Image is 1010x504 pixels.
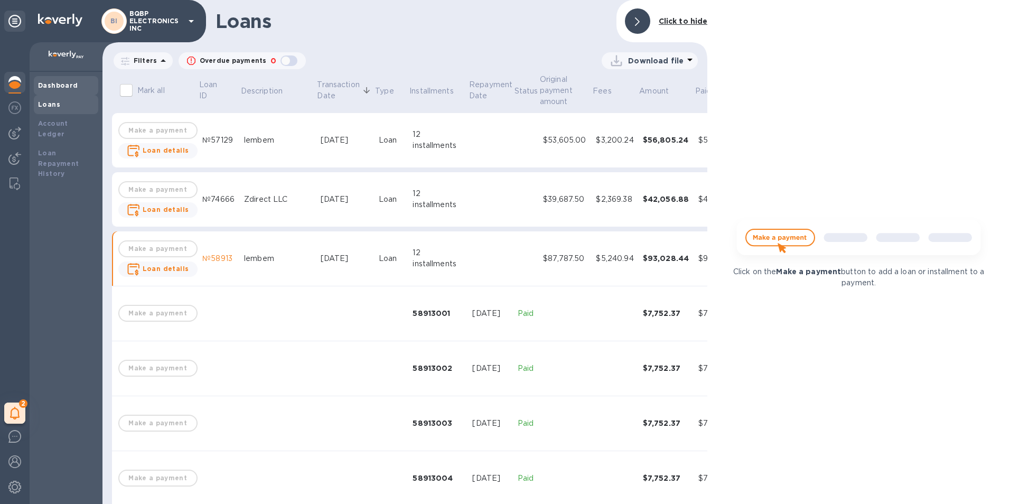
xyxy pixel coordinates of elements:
div: $7,752.37 [643,363,690,374]
p: Loan ID [199,79,225,101]
div: $42,056.88 [698,194,741,205]
p: Installments [409,86,454,97]
p: Mark all [137,85,165,96]
div: $87,787.50 [543,253,587,264]
span: Amount [639,86,682,97]
img: Logo [38,14,82,26]
p: Paid [518,473,535,484]
p: Filters [129,56,157,65]
div: $7,752.37 [643,473,690,483]
div: $2,369.38 [596,194,634,205]
p: Paid [695,86,712,97]
b: Dashboard [38,81,78,89]
span: Description [241,86,296,97]
div: Loan [379,194,405,205]
div: $7,752.37 [698,363,741,374]
div: [DATE] [321,194,370,205]
div: $93,028.44 [698,253,741,264]
h1: Loans [216,10,608,32]
div: Unpin categories [4,11,25,32]
div: 12 installments [413,247,464,269]
p: Paid [518,418,535,429]
p: Paid [518,363,535,374]
div: $56,805.24 [643,135,690,145]
p: BQBP ELECTRONICS INC [129,10,182,32]
span: Paid [695,86,725,97]
div: №74666 [202,194,236,205]
button: Loan details [118,202,198,218]
span: Installments [409,86,467,97]
div: [DATE] [472,363,509,374]
b: Account Ledger [38,119,68,138]
div: $7,752.37 [698,418,741,429]
p: Overdue payments [200,56,266,66]
p: Paid [518,308,535,319]
span: 2 [19,399,27,408]
p: Click on the button to add a loan or installment to a payment. [728,266,990,288]
div: 12 installments [413,129,464,151]
p: Repayment Date [469,79,512,101]
div: 58913003 [413,418,464,428]
div: $7,752.37 [698,473,741,484]
div: lembem [244,253,312,264]
b: Loan details [143,206,189,213]
div: [DATE] [472,473,509,484]
p: Transaction Date [317,79,359,101]
button: Overdue payments0 [179,52,306,69]
button: Loan details [118,262,198,277]
div: [DATE] [472,308,509,319]
div: $5,240.94 [596,253,634,264]
div: $7,752.37 [643,418,690,428]
p: 0 [270,55,276,67]
p: Download file [628,55,684,66]
b: Loans [38,100,60,108]
b: Loan details [143,265,189,273]
div: 12 installments [413,188,464,210]
div: lembem [244,135,312,146]
b: Loan details [143,146,189,154]
p: Amount [639,86,669,97]
div: $53,605.00 [543,135,587,146]
b: BI [110,17,118,25]
div: $3,200.24 [596,135,634,146]
div: 58913001 [413,308,464,319]
div: $93,028.44 [643,253,690,264]
span: Loan ID [199,79,239,101]
img: Foreign exchange [8,101,21,114]
b: Loan Repayment History [38,149,79,178]
p: Type [375,86,394,97]
div: $7,752.37 [643,308,690,319]
div: Loan [379,253,405,264]
div: $7,752.37 [698,308,741,319]
div: $42,056.88 [643,194,690,204]
div: Loan [379,135,405,146]
span: Type [375,86,408,97]
button: Loan details [118,143,198,158]
div: №58913 [202,253,236,264]
p: Fees [593,86,612,97]
b: Click to hide [659,17,708,25]
p: Status [515,86,538,97]
b: Make a payment [776,267,841,276]
span: Transaction Date [317,79,373,101]
div: №57129 [202,135,236,146]
div: [DATE] [472,418,509,429]
div: [DATE] [321,253,370,264]
p: Original payment amount [540,74,577,107]
div: 58913002 [413,363,464,374]
div: [DATE] [321,135,370,146]
div: $56,805.24 [698,135,741,146]
div: $39,687.50 [543,194,587,205]
p: Description [241,86,283,97]
div: Zdirect LLC [244,194,312,205]
div: 58913004 [413,473,464,483]
span: Fees [593,86,625,97]
span: Original payment amount [540,74,591,107]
